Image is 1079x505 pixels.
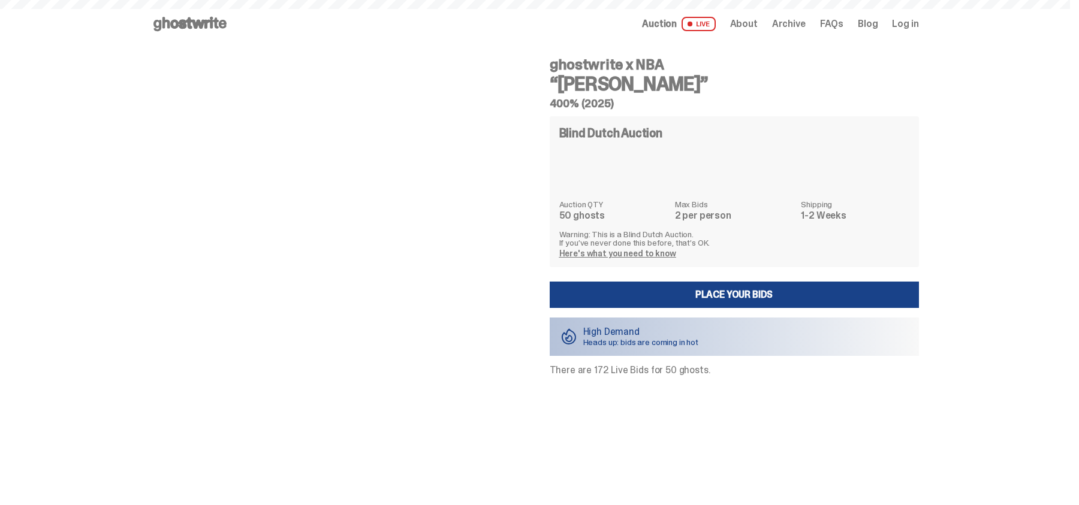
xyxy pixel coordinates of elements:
[642,17,715,31] a: Auction LIVE
[675,211,794,220] dd: 2 per person
[801,211,909,220] dd: 1-2 Weeks
[858,19,878,29] a: Blog
[583,327,699,337] p: High Demand
[642,19,677,29] span: Auction
[550,282,919,308] a: Place your Bids
[550,98,919,109] h5: 400% (2025)
[820,19,843,29] a: FAQs
[675,200,794,208] dt: Max Bids
[772,19,806,29] a: Archive
[892,19,918,29] a: Log in
[730,19,758,29] a: About
[550,74,919,93] h3: “[PERSON_NAME]”
[559,248,676,259] a: Here's what you need to know
[583,338,699,346] p: Heads up: bids are coming in hot
[559,127,662,139] h4: Blind Dutch Auction
[559,211,668,220] dd: 50 ghosts
[550,365,919,375] p: There are 172 Live Bids for 50 ghosts.
[559,200,668,208] dt: Auction QTY
[682,17,716,31] span: LIVE
[559,230,909,247] p: Warning: This is a Blind Dutch Auction. If you’ve never done this before, that’s OK.
[550,58,919,72] h4: ghostwrite x NBA
[801,200,909,208] dt: Shipping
